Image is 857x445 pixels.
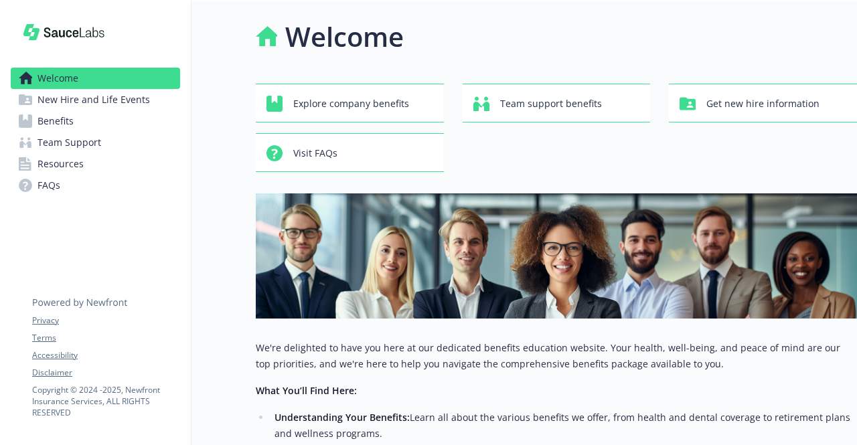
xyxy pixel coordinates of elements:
[11,175,180,196] a: FAQs
[285,17,404,57] h1: Welcome
[32,367,179,379] a: Disclaimer
[37,89,150,110] span: New Hire and Life Events
[37,68,78,89] span: Welcome
[500,91,602,116] span: Team support benefits
[275,411,410,424] strong: Understanding Your Benefits:
[11,110,180,132] a: Benefits
[32,332,179,344] a: Terms
[37,175,60,196] span: FAQs
[706,91,820,116] span: Get new hire information
[37,153,84,175] span: Resources
[11,68,180,89] a: Welcome
[270,410,857,442] li: Learn all about the various benefits we offer, from health and dental coverage to retirement plan...
[293,91,409,116] span: Explore company benefits
[256,384,357,397] strong: What You’ll Find Here:
[463,84,651,122] button: Team support benefits
[11,132,180,153] a: Team Support
[293,141,337,166] span: Visit FAQs
[32,315,179,327] a: Privacy
[11,153,180,175] a: Resources
[37,110,74,132] span: Benefits
[669,84,857,122] button: Get new hire information
[256,340,857,372] p: We're delighted to have you here at our dedicated benefits education website. Your health, well-b...
[32,384,179,418] p: Copyright © 2024 - 2025 , Newfront Insurance Services, ALL RIGHTS RESERVED
[11,89,180,110] a: New Hire and Life Events
[256,193,857,319] img: overview page banner
[256,84,444,122] button: Explore company benefits
[256,133,444,172] button: Visit FAQs
[37,132,101,153] span: Team Support
[32,349,179,361] a: Accessibility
